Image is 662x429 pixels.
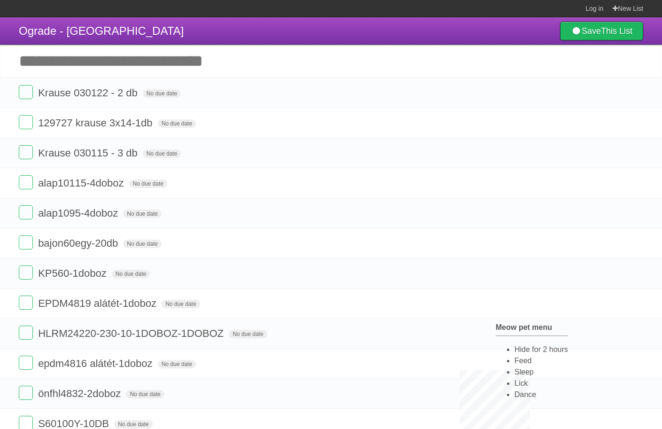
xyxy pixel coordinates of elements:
[514,389,568,400] li: Dance
[143,149,181,158] span: No due date
[38,147,140,159] span: Krause 030115 - 3 db
[560,22,643,40] a: SaveThis List
[38,87,140,99] span: Krause 030122 - 2 db
[19,24,184,37] span: Ograde - [GEOGRAPHIC_DATA]
[19,205,33,219] label: Done
[38,267,109,279] span: KP560-1doboz
[38,358,155,369] span: epdm4816 alátét-1doboz
[514,367,568,378] li: Sleep
[19,326,33,340] label: Done
[19,235,33,250] label: Done
[126,390,164,398] span: No due date
[19,145,33,159] label: Done
[158,119,196,128] span: No due date
[38,237,120,249] span: bajon60egy-20db
[129,179,167,188] span: No due date
[38,388,123,399] span: önfhl4832-2doboz
[19,115,33,129] label: Done
[514,378,568,389] li: Lick
[514,344,568,355] li: Hide for 2 hours
[38,297,159,309] span: EPDM4819 alátét-1doboz
[123,240,161,248] span: No due date
[19,356,33,370] label: Done
[229,330,267,338] span: No due date
[38,207,120,219] span: alap1095-4doboz
[514,355,568,367] li: Feed
[496,323,552,331] b: Meow pet menu
[162,300,200,308] span: No due date
[123,210,161,218] span: No due date
[158,360,196,368] span: No due date
[601,26,632,36] b: This List
[114,420,152,429] span: No due date
[38,117,155,129] span: 129727 krause 3x14-1db
[38,177,126,189] span: alap10115-4doboz
[19,85,33,99] label: Done
[112,270,150,278] span: No due date
[19,175,33,189] label: Done
[143,89,181,98] span: No due date
[19,296,33,310] label: Done
[19,386,33,400] label: Done
[19,265,33,280] label: Done
[38,328,226,339] span: HLRM24220-230-10-1DOBOZ-1DOBOZ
